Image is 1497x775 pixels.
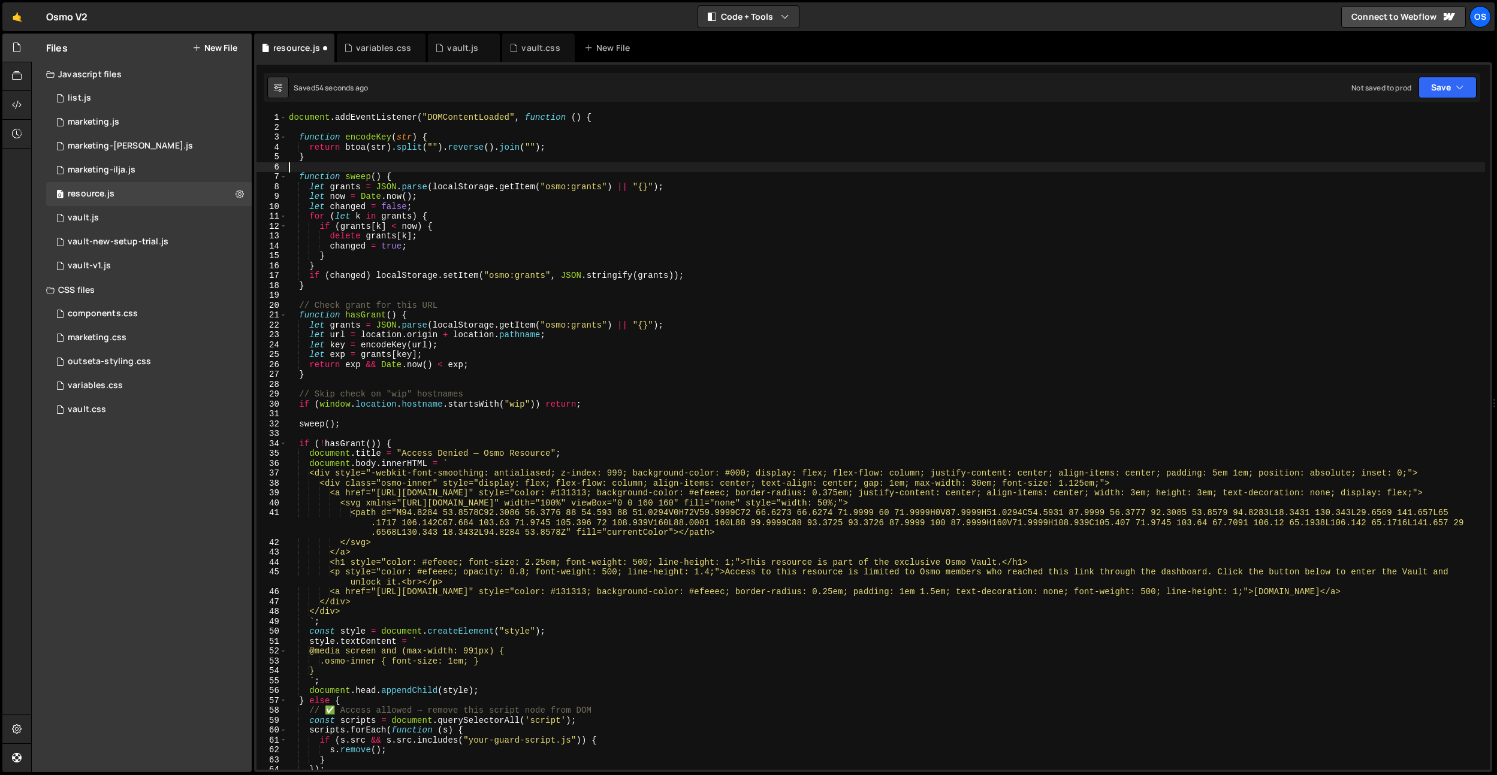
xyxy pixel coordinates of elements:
div: 55 [256,676,287,686]
h2: Files [46,41,68,55]
div: 53 [256,656,287,667]
div: 14 [256,241,287,252]
div: 51 [256,637,287,647]
div: resource.js [273,42,320,54]
div: 16596/45422.js [46,110,252,134]
div: 36 [256,459,287,469]
div: CSS files [32,278,252,302]
div: 26 [256,360,287,370]
div: 16596/45446.css [46,326,252,350]
div: 58 [256,706,287,716]
div: vault.js [447,42,478,54]
div: 5 [256,152,287,162]
div: 48 [256,607,287,617]
div: 16596/45133.js [46,206,252,230]
button: New File [192,43,237,53]
div: Javascript files [32,62,252,86]
div: 38 [256,479,287,489]
div: 32 [256,419,287,429]
div: marketing.js [68,117,119,128]
div: 1 [256,113,287,123]
div: 47 [256,597,287,607]
div: 16 [256,261,287,271]
div: 30 [256,399,287,410]
div: 16596/45154.css [46,374,252,398]
div: 9 [256,192,287,202]
div: vault-new-setup-trial.js [68,237,168,247]
div: 13 [256,231,287,241]
div: outseta-styling.css [68,356,151,367]
div: 12 [256,222,287,232]
button: Save [1418,77,1477,98]
div: 61 [256,735,287,746]
div: vault-v1.js [68,261,111,271]
div: 16596/45156.css [46,350,252,374]
div: 54 seconds ago [315,83,368,93]
div: 16596/45153.css [46,398,252,422]
div: 60 [256,725,287,735]
div: 6 [256,162,287,172]
div: 31 [256,409,287,419]
div: Osmo V2 [46,10,87,24]
div: 16596/45424.js [46,134,252,158]
div: 63 [256,755,287,765]
div: 16596/45151.js [46,86,252,110]
div: variables.css [68,380,123,391]
div: 22 [256,320,287,331]
div: 46 [256,587,287,597]
div: list.js [68,93,91,104]
div: 34 [256,439,287,449]
div: 27 [256,370,287,380]
div: 44 [256,558,287,568]
div: 11 [256,211,287,222]
div: resource.js [68,189,114,199]
div: 54 [256,666,287,676]
div: 57 [256,696,287,706]
div: 40 [256,498,287,508]
span: 0 [56,190,64,200]
div: 16596/45511.css [46,302,252,326]
div: marketing-[PERSON_NAME].js [68,141,193,152]
div: New File [584,42,635,54]
div: marketing-ilja.js [68,165,135,175]
div: 29 [256,389,287,399]
div: 16596/45423.js [46,158,252,182]
div: 56 [256,686,287,696]
div: 16596/45152.js [46,230,252,254]
div: 43 [256,547,287,558]
div: 24 [256,340,287,350]
div: vault.css [68,404,106,415]
div: 50 [256,626,287,637]
div: 18 [256,281,287,291]
div: 42 [256,538,287,548]
div: Not saved to prod [1351,83,1411,93]
div: vault.js [68,213,99,223]
div: 62 [256,745,287,755]
div: 35 [256,449,287,459]
div: 2 [256,123,287,133]
a: 🤙 [2,2,32,31]
button: Code + Tools [698,6,799,28]
div: 23 [256,330,287,340]
a: Os [1469,6,1491,28]
div: 3 [256,132,287,143]
div: 28 [256,380,287,390]
div: 15 [256,251,287,261]
div: 64 [256,765,287,775]
div: 45 [256,567,287,587]
div: variables.css [356,42,411,54]
div: 10 [256,202,287,212]
div: 33 [256,429,287,439]
div: 52 [256,646,287,656]
div: components.css [68,308,138,319]
div: 21 [256,310,287,320]
div: 19 [256,290,287,301]
div: 37 [256,468,287,479]
div: 49 [256,617,287,627]
div: 25 [256,350,287,360]
div: Saved [294,83,368,93]
a: Connect to Webflow [1341,6,1466,28]
div: 8 [256,182,287,192]
div: 39 [256,488,287,498]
